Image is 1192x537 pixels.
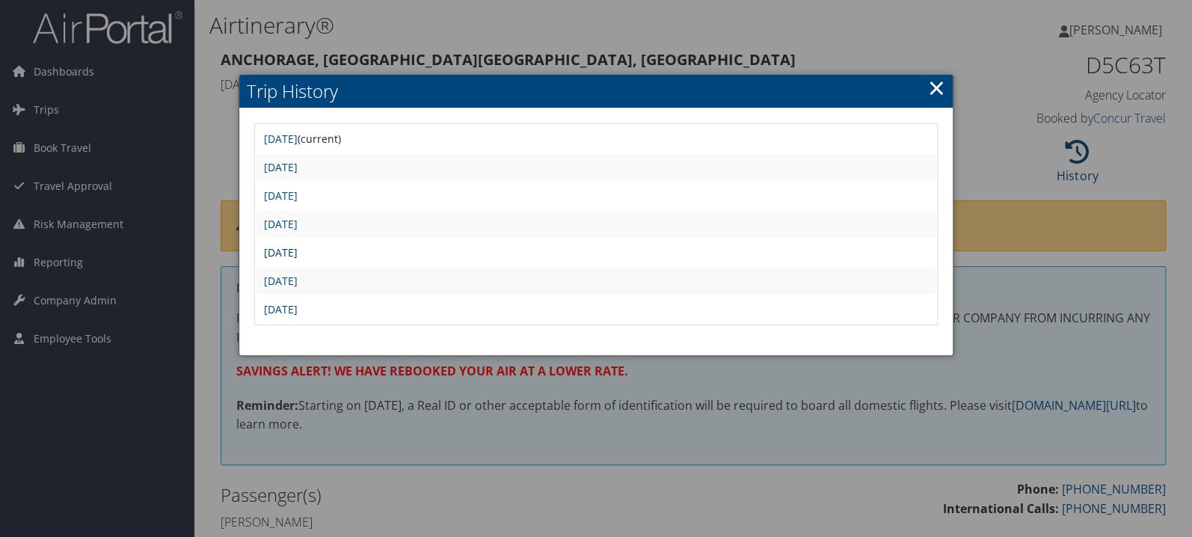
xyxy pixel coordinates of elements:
a: [DATE] [264,302,298,316]
h2: Trip History [239,75,953,108]
a: [DATE] [264,160,298,174]
a: [DATE] [264,217,298,231]
a: [DATE] [264,188,298,203]
a: × [927,73,944,102]
a: [DATE] [264,245,298,260]
a: [DATE] [264,132,298,146]
td: (current) [256,126,936,153]
a: [DATE] [264,274,298,288]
